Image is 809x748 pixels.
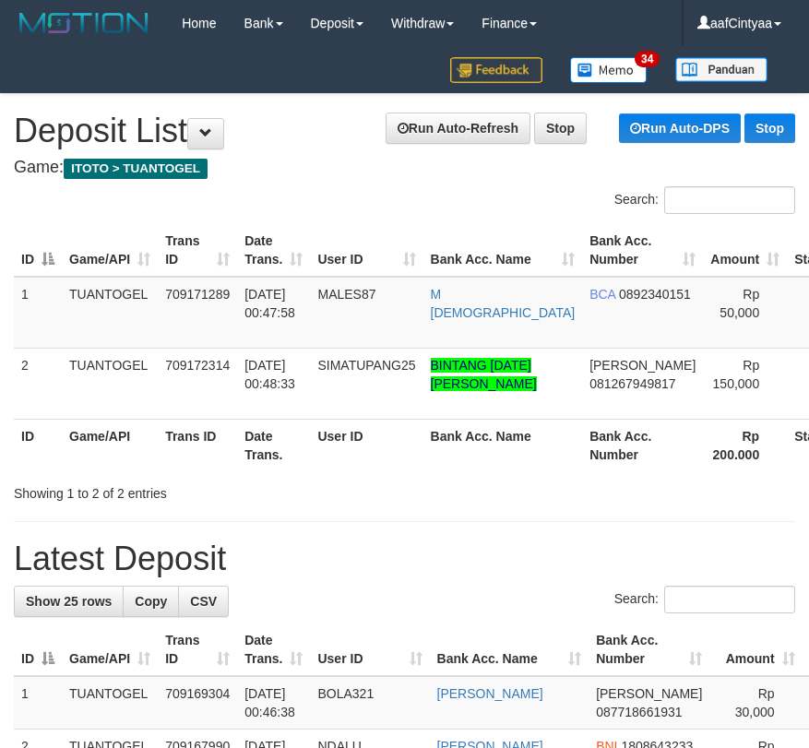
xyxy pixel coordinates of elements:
[430,623,589,676] th: Bank Acc. Name: activate to sort column ascending
[423,224,583,277] th: Bank Acc. Name: activate to sort column ascending
[720,287,759,320] span: Rp 50,000
[310,419,422,471] th: User ID
[190,594,217,609] span: CSV
[237,623,310,676] th: Date Trans.: activate to sort column ascending
[596,705,682,719] span: Copy 087718661931 to clipboard
[14,348,62,419] td: 2
[703,419,787,471] th: Rp 200.000
[14,586,124,617] a: Show 25 rows
[582,419,703,471] th: Bank Acc. Number
[237,419,310,471] th: Date Trans.
[664,186,795,214] input: Search:
[589,358,696,373] span: [PERSON_NAME]
[310,224,422,277] th: User ID: activate to sort column ascending
[178,586,229,617] a: CSV
[614,186,795,214] label: Search:
[165,287,230,302] span: 709171289
[14,477,323,503] div: Showing 1 to 2 of 2 entries
[135,594,167,609] span: Copy
[317,358,415,373] span: SIMATUPANG25
[62,277,158,349] td: TUANTOGEL
[450,57,542,83] img: Feedback.jpg
[589,376,675,391] span: Copy 081267949817 to clipboard
[596,686,702,701] span: [PERSON_NAME]
[14,676,62,730] td: 1
[237,676,310,730] td: [DATE] 00:46:38
[62,419,158,471] th: Game/API
[317,287,375,302] span: MALES87
[158,676,237,730] td: 709169304
[635,51,660,67] span: 34
[310,623,429,676] th: User ID: activate to sort column ascending
[14,159,795,177] h4: Game:
[244,287,295,320] span: [DATE] 00:47:58
[244,358,295,391] span: [DATE] 00:48:33
[534,113,587,144] a: Stop
[386,113,530,144] a: Run Auto-Refresh
[437,686,543,701] a: [PERSON_NAME]
[703,224,787,277] th: Amount: activate to sort column ascending
[709,623,802,676] th: Amount: activate to sort column ascending
[589,287,615,302] span: BCA
[713,358,760,391] span: Rp 150,000
[619,287,691,302] span: Copy 0892340151 to clipboard
[14,540,795,577] h1: Latest Deposit
[675,57,767,82] img: panduan.png
[62,224,158,277] th: Game/API: activate to sort column ascending
[14,623,62,676] th: ID: activate to sort column descending
[744,113,795,143] a: Stop
[26,594,112,609] span: Show 25 rows
[62,348,158,419] td: TUANTOGEL
[14,419,62,471] th: ID
[158,623,237,676] th: Trans ID: activate to sort column ascending
[614,586,795,613] label: Search:
[582,224,703,277] th: Bank Acc. Number: activate to sort column ascending
[589,623,709,676] th: Bank Acc. Number: activate to sort column ascending
[570,57,648,83] img: Button%20Memo.svg
[62,676,158,730] td: TUANTOGEL
[14,113,795,149] h1: Deposit List
[423,419,583,471] th: Bank Acc. Name
[123,586,179,617] a: Copy
[237,224,310,277] th: Date Trans.: activate to sort column ascending
[14,9,154,37] img: MOTION_logo.png
[14,224,62,277] th: ID: activate to sort column descending
[709,676,802,730] td: Rp 30,000
[64,159,208,179] span: ITOTO > TUANTOGEL
[556,46,661,93] a: 34
[664,586,795,613] input: Search:
[310,676,429,730] td: BOLA321
[158,224,237,277] th: Trans ID: activate to sort column ascending
[14,277,62,349] td: 1
[158,419,237,471] th: Trans ID
[619,113,741,143] a: Run Auto-DPS
[431,358,537,391] a: BINTANG [DATE] [PERSON_NAME]
[431,287,576,320] a: M [DEMOGRAPHIC_DATA]
[62,623,158,676] th: Game/API: activate to sort column ascending
[165,358,230,373] span: 709172314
